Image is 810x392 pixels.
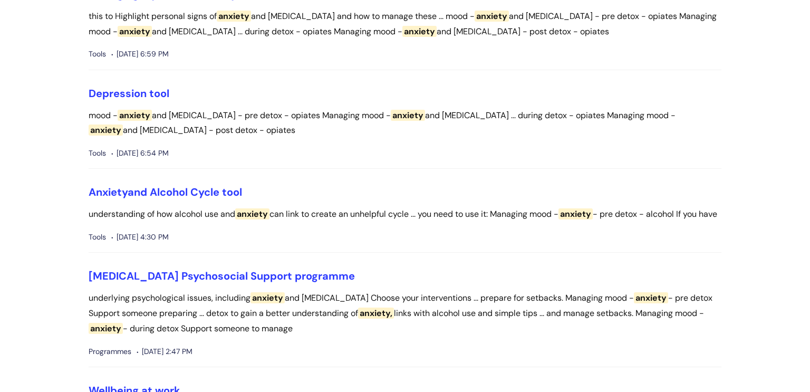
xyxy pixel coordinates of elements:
[111,231,169,244] span: [DATE] 4:30 PM
[89,125,123,136] span: anxiety
[89,147,106,160] span: Tools
[89,345,131,358] span: Programmes
[89,323,123,334] span: anxiety
[475,11,509,22] span: anxiety
[89,87,169,100] a: Depression tool
[558,208,593,219] span: anxiety
[89,185,242,199] a: Anxietyand Alcohol Cycle tool
[634,292,668,303] span: anxiety
[391,110,425,121] span: anxiety
[402,26,437,37] span: anxiety
[89,185,128,199] span: Anxiety
[89,291,721,336] p: underlying psychological issues, including and [MEDICAL_DATA] Choose your interventions ... prepa...
[111,147,169,160] span: [DATE] 6:54 PM
[137,345,192,358] span: [DATE] 2:47 PM
[89,269,355,283] a: [MEDICAL_DATA] Psychosocial Support programme
[118,26,152,37] span: anxiety
[89,231,106,244] span: Tools
[89,207,721,222] p: understanding of how alcohol use and can link to create an unhelpful cycle ... you need to use it...
[358,308,394,319] span: anxiety,
[217,11,251,22] span: anxiety
[111,47,169,61] span: [DATE] 6:59 PM
[89,108,721,139] p: mood - and [MEDICAL_DATA] - pre detox - opiates Managing mood - and [MEDICAL_DATA] ... during det...
[250,292,285,303] span: anxiety
[235,208,269,219] span: anxiety
[89,9,721,40] p: this to Highlight personal signs of and [MEDICAL_DATA] and how to manage these ... mood - and [ME...
[89,47,106,61] span: Tools
[118,110,152,121] span: anxiety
